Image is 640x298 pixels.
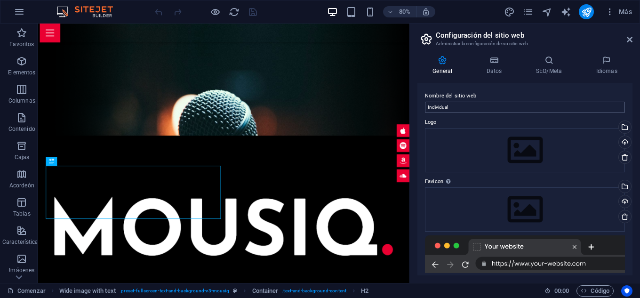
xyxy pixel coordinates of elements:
[422,8,430,16] i: Al cambiar el tamaño, se ajusta automáticamente el nivel de zoom para adaptarse al dispositivo el...
[8,97,35,104] font: Columnas
[425,187,625,232] div: Seleccione archivos del administrador de archivos, fotos de archivo o cargue archivos
[8,285,46,297] a: Haga clic para cancelar la selección. Haga doble clic para abrir Páginas.
[2,239,41,245] font: Características
[576,285,614,297] button: Código
[542,7,552,17] i: Navegador
[15,154,30,161] font: Cajas
[504,7,515,17] i: Diseño (Ctrl+Alt+Y)
[487,68,502,74] font: Datos
[13,210,31,217] font: Tablas
[120,285,229,297] span: . preset-fullscreen-text-and-background-v3-mousiq
[601,4,636,19] button: Más
[8,69,35,76] font: Elementos
[591,287,609,294] font: Código
[59,285,368,297] nav: migaja de pan
[252,285,279,297] span: Click to select. Double-click to edit
[425,93,476,99] font: Nombre del sitio web
[282,285,346,297] span: . text-and-background-content
[425,102,625,113] input: Nombre...
[436,31,524,40] font: Configuración del sitio web
[621,285,632,297] button: Centrados en el usuario
[554,287,569,294] font: 00:00
[209,6,221,17] button: Haga clic aquí para salir del modo de vista previa y continuar editando
[229,7,240,17] i: Recargar página
[54,6,125,17] img: Logotipo del editor
[560,6,571,17] button: generador de texto
[581,7,592,17] i: Publicar
[522,6,534,17] button: páginas
[596,68,617,74] font: Idiomas
[504,6,515,17] button: diseño
[233,288,237,293] i: This element is a customizable preset
[59,285,116,297] span: Click to select. Double-click to edit
[399,8,410,15] font: 80%
[432,68,452,74] font: General
[8,126,35,132] font: Contenido
[425,128,625,172] div: Seleccione archivos del administrador de archivos, fotos de archivo o cargue archivos
[228,6,240,17] button: recargar
[425,119,437,125] font: Logo
[436,41,528,46] font: Administrar la configuración de su sitio web
[541,6,552,17] button: navegador
[544,285,569,297] h6: Tiempo de sesión
[17,287,46,294] font: Comenzar
[383,6,416,17] button: 80%
[523,7,534,17] i: Páginas (Ctrl+Alt+S)
[536,68,562,74] font: SEO/Meta
[619,8,632,16] font: Más
[361,285,368,297] span: Click to select. Double-click to edit
[560,7,571,17] i: Escritor de IA
[9,267,34,274] font: Imágenes
[425,178,443,185] font: Favicon
[9,41,34,48] font: Favoritos
[579,4,594,19] button: publicar
[9,182,34,189] font: Acordeón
